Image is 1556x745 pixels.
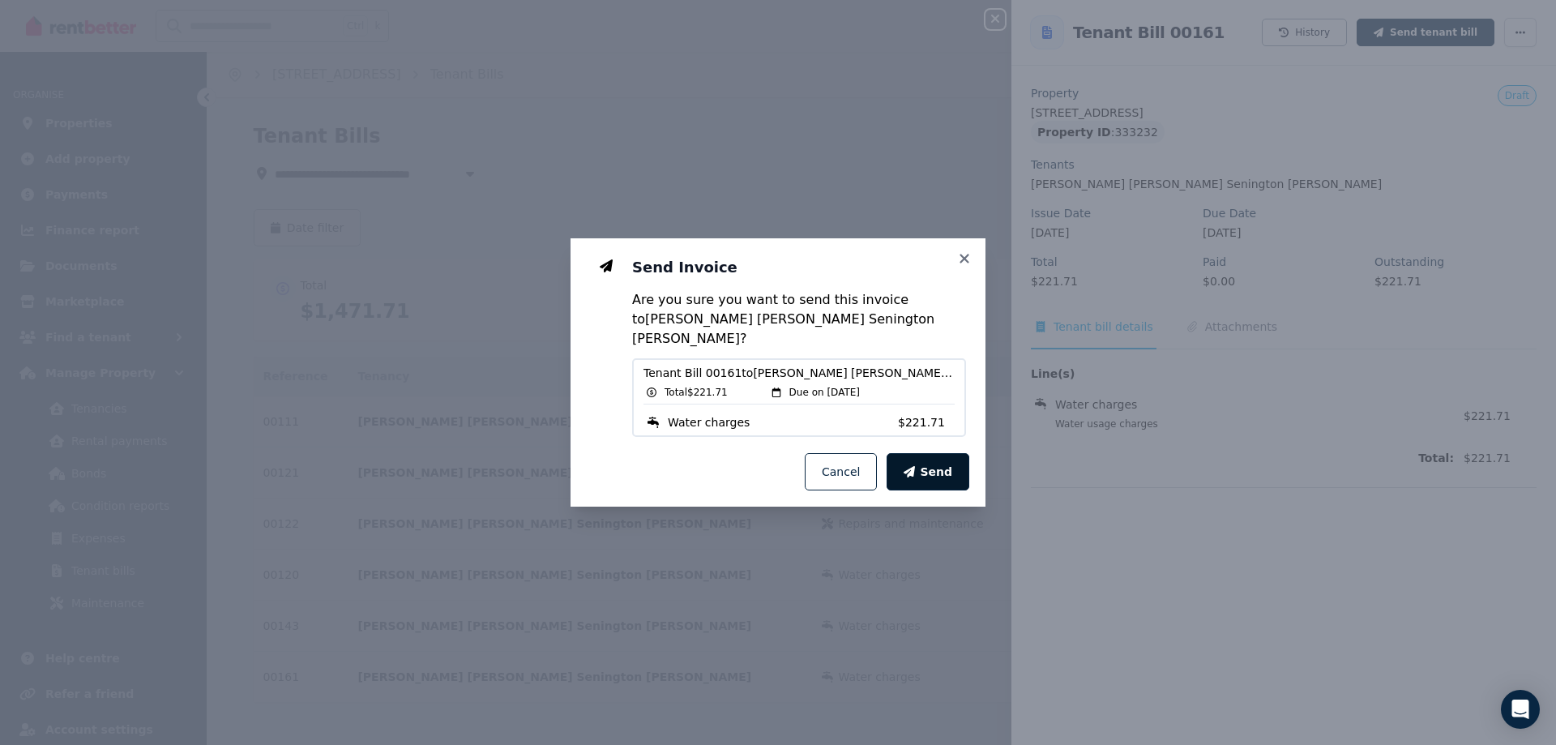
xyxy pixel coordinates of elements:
[1501,690,1540,729] div: Open Intercom Messenger
[643,365,955,381] span: Tenant Bill 00161 to [PERSON_NAME] [PERSON_NAME] Senington [PERSON_NAME]
[632,258,966,277] h3: Send Invoice
[665,386,728,399] span: Total $221.71
[668,414,750,430] span: Water charges
[920,464,952,480] span: Send
[887,453,969,490] button: Send
[632,290,966,349] p: Are you sure you want to send this invoice to [PERSON_NAME] [PERSON_NAME] Senington [PERSON_NAME] ?
[898,414,955,430] span: $221.71
[805,453,877,490] button: Cancel
[789,386,860,399] span: Due on [DATE]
